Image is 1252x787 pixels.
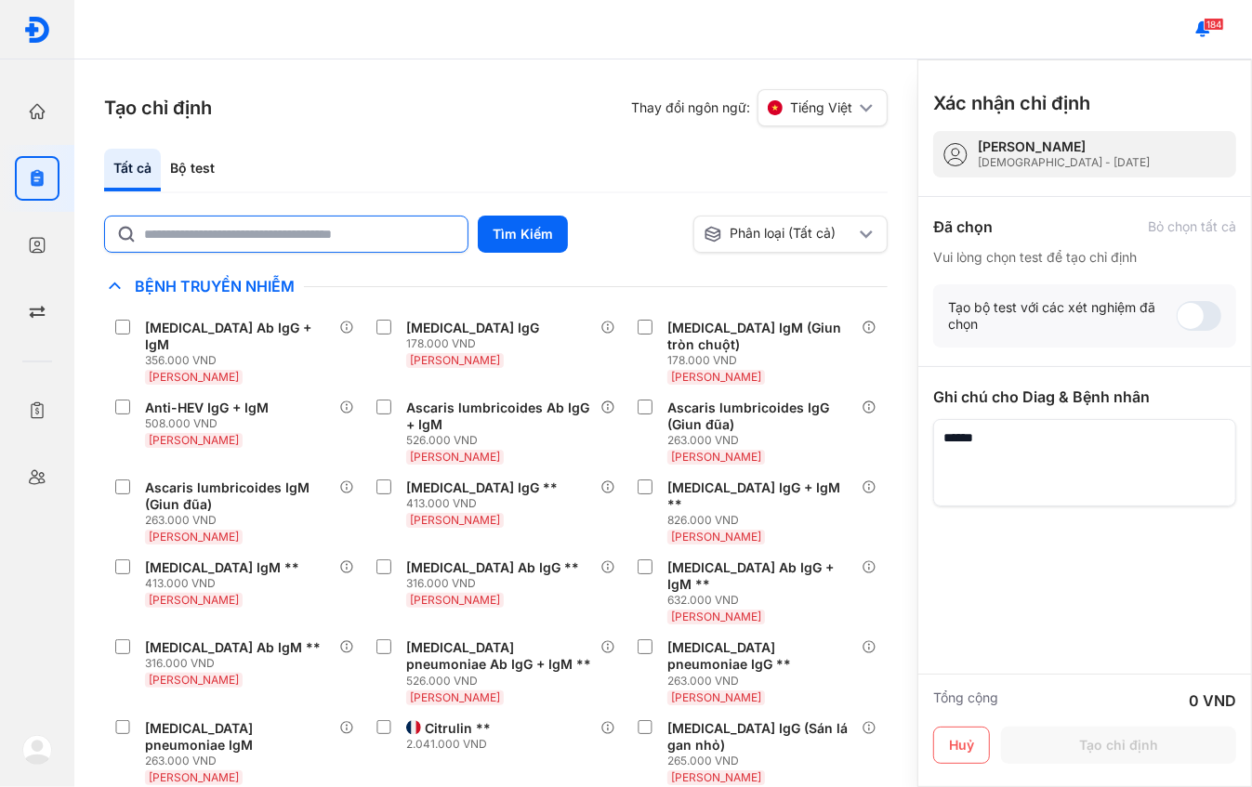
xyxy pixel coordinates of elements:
[410,450,500,464] span: [PERSON_NAME]
[933,216,993,238] div: Đã chọn
[667,400,854,433] div: Ascaris lumbricoides IgG (Giun đũa)
[161,149,224,191] div: Bộ test
[406,674,600,689] div: 526.000 VND
[667,720,854,754] div: [MEDICAL_DATA] IgG (Sán lá gan nhỏ)
[149,673,239,687] span: [PERSON_NAME]
[406,639,593,673] div: [MEDICAL_DATA] pneumoniae Ab IgG + IgM **
[948,299,1177,333] div: Tạo bộ test với các xét nghiệm đã chọn
[978,155,1150,170] div: [DEMOGRAPHIC_DATA] - [DATE]
[145,479,332,513] div: Ascaris lumbricoides IgM (Giun đũa)
[23,16,51,44] img: logo
[104,149,161,191] div: Tất cả
[145,353,339,368] div: 356.000 VND
[1001,727,1236,764] button: Tạo chỉ định
[671,530,761,544] span: [PERSON_NAME]
[22,735,52,765] img: logo
[478,216,568,253] button: Tìm Kiếm
[425,720,491,737] div: Citrulin **
[145,639,321,656] div: [MEDICAL_DATA] Ab IgM **
[667,639,854,673] div: [MEDICAL_DATA] pneumoniae IgG **
[149,433,239,447] span: [PERSON_NAME]
[667,593,862,608] div: 632.000 VND
[1204,18,1224,31] span: 184
[671,450,761,464] span: [PERSON_NAME]
[410,593,500,607] span: [PERSON_NAME]
[631,89,888,126] div: Thay đổi ngôn ngữ:
[145,754,339,768] div: 263.000 VND
[933,386,1236,408] div: Ghi chú cho Diag & Bệnh nhân
[145,320,332,353] div: [MEDICAL_DATA] Ab IgG + IgM
[667,754,862,768] div: 265.000 VND
[149,593,239,607] span: [PERSON_NAME]
[671,770,761,784] span: [PERSON_NAME]
[406,400,593,433] div: Ascaris lumbricoides Ab IgG + IgM
[149,530,239,544] span: [PERSON_NAME]
[145,576,307,591] div: 413.000 VND
[145,720,332,754] div: [MEDICAL_DATA] pneumoniae IgM
[410,690,500,704] span: [PERSON_NAME]
[406,336,547,351] div: 178.000 VND
[933,689,998,712] div: Tổng cộng
[1189,689,1236,712] div: 0 VND
[671,690,761,704] span: [PERSON_NAME]
[145,416,276,431] div: 508.000 VND
[671,610,761,623] span: [PERSON_NAME]
[667,513,862,528] div: 826.000 VND
[406,576,586,591] div: 316.000 VND
[149,770,239,784] span: [PERSON_NAME]
[671,370,761,384] span: [PERSON_NAME]
[406,320,539,336] div: [MEDICAL_DATA] IgG
[410,353,500,367] span: [PERSON_NAME]
[667,353,862,368] div: 178.000 VND
[667,674,862,689] div: 263.000 VND
[145,656,328,671] div: 316.000 VND
[667,433,862,448] div: 263.000 VND
[410,513,500,527] span: [PERSON_NAME]
[667,479,854,513] div: [MEDICAL_DATA] IgG + IgM **
[406,559,579,576] div: [MEDICAL_DATA] Ab IgG **
[406,479,558,496] div: [MEDICAL_DATA] IgG **
[1148,218,1236,235] div: Bỏ chọn tất cả
[978,138,1150,155] div: [PERSON_NAME]
[933,249,1236,266] div: Vui lòng chọn test để tạo chỉ định
[406,496,565,511] div: 413.000 VND
[149,370,239,384] span: [PERSON_NAME]
[145,559,299,576] div: [MEDICAL_DATA] IgM **
[104,95,212,121] h3: Tạo chỉ định
[933,727,990,764] button: Huỷ
[790,99,852,116] span: Tiếng Việt
[933,90,1090,116] h3: Xác nhận chỉ định
[406,737,498,752] div: 2.041.000 VND
[667,320,854,353] div: [MEDICAL_DATA] IgM (Giun tròn chuột)
[145,513,339,528] div: 263.000 VND
[667,559,854,593] div: [MEDICAL_DATA] Ab IgG + IgM **
[145,400,269,416] div: Anti-HEV IgG + IgM
[704,225,855,243] div: Phân loại (Tất cả)
[406,433,600,448] div: 526.000 VND
[125,277,304,295] span: Bệnh Truyền Nhiễm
